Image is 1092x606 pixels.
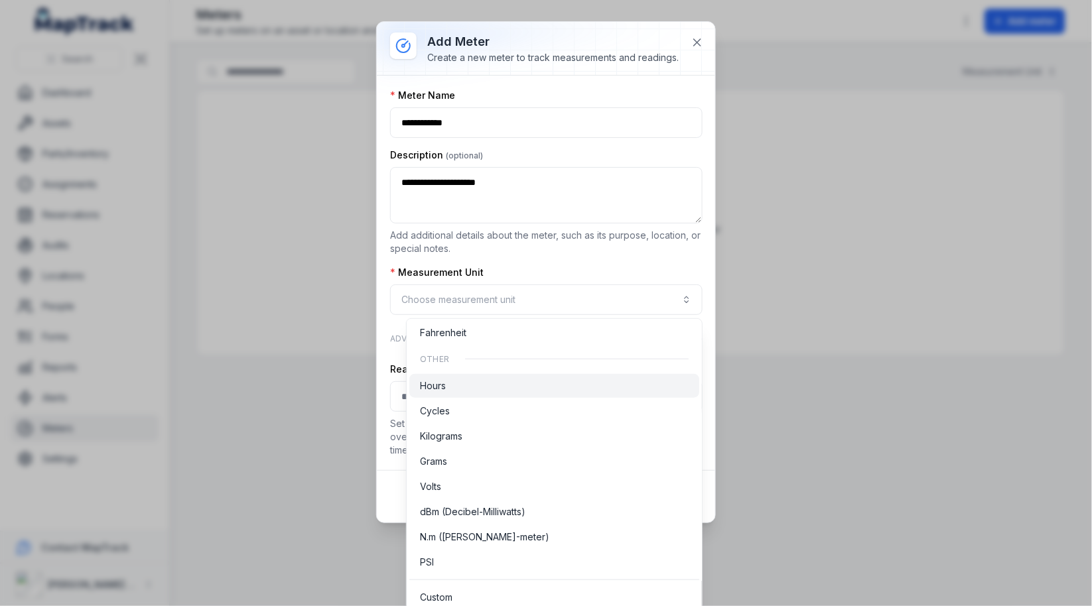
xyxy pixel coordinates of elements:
span: Kilograms [420,430,462,443]
span: PSI [420,556,434,569]
span: Hours [420,379,446,393]
span: Custom [420,591,452,604]
span: Grams [420,455,447,468]
span: dBm (Decibel-Milliwatts) [420,505,525,518]
span: Cycles [420,404,450,418]
span: Fahrenheit [420,326,466,339]
span: Volts [420,480,441,493]
div: Other [409,346,699,373]
button: Choose measurement unit [390,284,703,315]
span: N.m ([PERSON_NAME]-meter) [420,530,549,544]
